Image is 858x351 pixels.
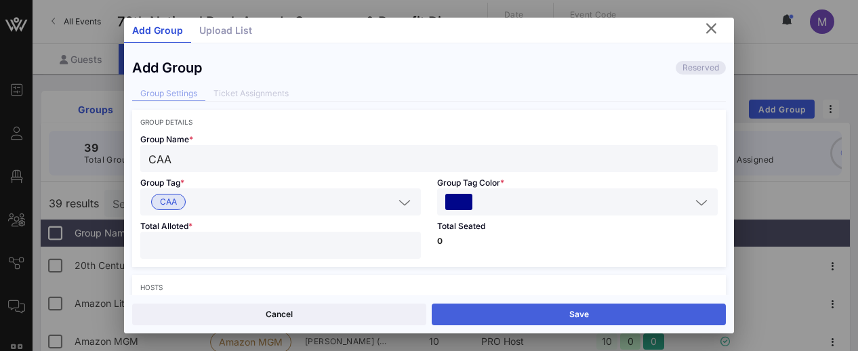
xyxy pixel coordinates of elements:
button: Cancel [132,304,426,325]
span: Group Name [140,134,193,144]
span: Group Tag [140,178,184,188]
div: Group Details [140,118,718,126]
span: Group Tag Color [437,178,504,188]
span: Total Seated [437,221,485,231]
div: Add Group [132,60,202,76]
span: CAA [160,194,177,209]
div: Upload List [191,19,260,43]
div: Reserved [676,61,726,75]
div: CAA [140,188,421,215]
div: Hosts [140,283,718,291]
button: Save [432,304,726,325]
span: Total Alloted [140,221,192,231]
p: 0 [437,237,718,245]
